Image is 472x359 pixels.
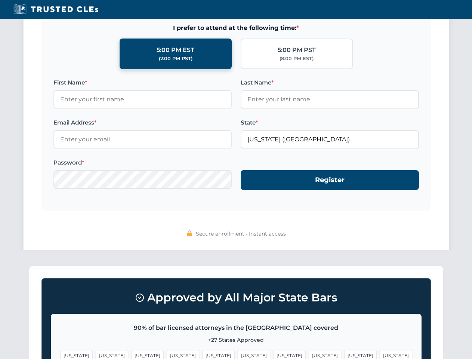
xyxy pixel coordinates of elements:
[60,323,412,333] p: 90% of bar licensed attorneys in the [GEOGRAPHIC_DATA] covered
[53,23,419,33] span: I prefer to attend at the following time:
[241,90,419,109] input: Enter your last name
[51,288,422,308] h3: Approved by All Major State Bars
[241,78,419,87] label: Last Name
[53,130,232,149] input: Enter your email
[53,158,232,167] label: Password
[280,55,314,62] div: (8:00 PM EST)
[11,4,101,15] img: Trusted CLEs
[159,55,192,62] div: (2:00 PM PST)
[241,170,419,190] button: Register
[196,230,286,238] span: Secure enrollment • Instant access
[53,78,232,87] label: First Name
[186,230,192,236] img: 🔒
[278,45,316,55] div: 5:00 PM PST
[241,130,419,149] input: Florida (FL)
[53,90,232,109] input: Enter your first name
[157,45,194,55] div: 5:00 PM EST
[241,118,419,127] label: State
[60,336,412,344] p: +27 States Approved
[53,118,232,127] label: Email Address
